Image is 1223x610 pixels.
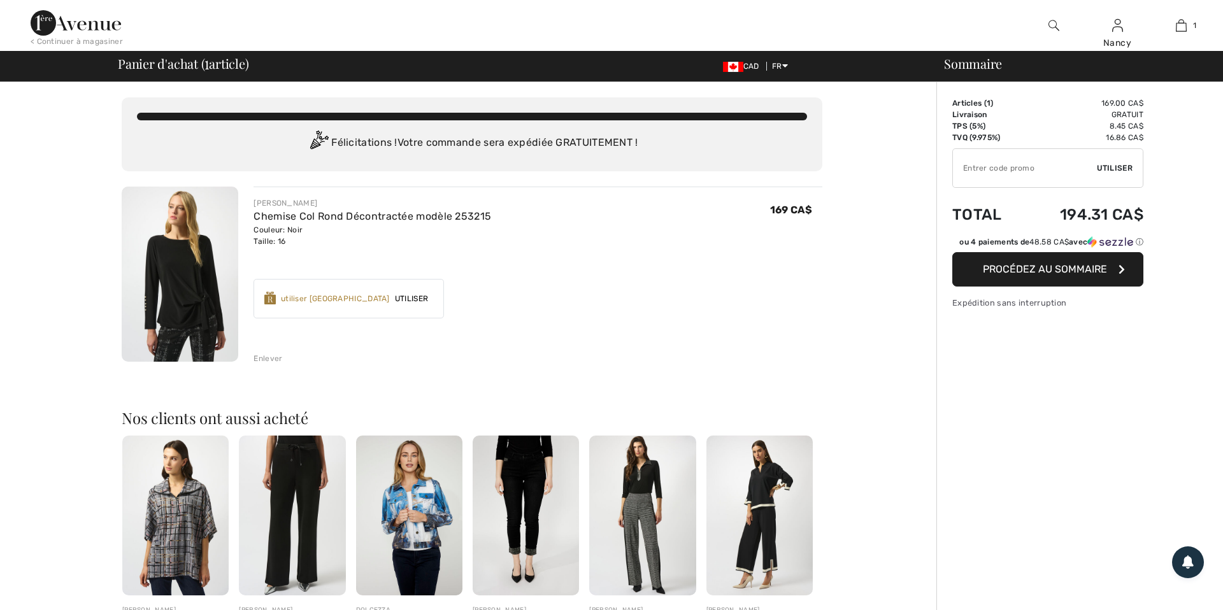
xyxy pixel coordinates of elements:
[1023,132,1143,143] td: 16.86 CA$
[137,131,807,156] div: Félicitations ! Votre commande sera expédiée GRATUITEMENT !
[264,292,276,304] img: Reward-Logo.svg
[952,236,1143,252] div: ou 4 paiements de48.58 CA$avecSezzle Cliquez pour en savoir plus sur Sezzle
[1023,109,1143,120] td: Gratuit
[952,297,1143,309] div: Expédition sans interruption
[204,54,209,71] span: 1
[953,149,1097,187] input: Code promo
[1087,236,1133,248] img: Sezzle
[1112,19,1123,31] a: Se connecter
[952,132,1023,143] td: TVQ (9.975%)
[306,131,331,156] img: Congratulation2.svg
[1048,18,1059,33] img: recherche
[122,410,822,425] h2: Nos clients ont aussi acheté
[31,36,123,47] div: < Continuer à magasiner
[1150,18,1212,33] a: 1
[1193,20,1196,31] span: 1
[254,353,282,364] div: Enlever
[1176,18,1187,33] img: Mon panier
[1029,238,1069,246] span: 48.58 CA$
[929,57,1215,70] div: Sommaire
[952,120,1023,132] td: TPS (5%)
[952,193,1023,236] td: Total
[952,109,1023,120] td: Livraison
[706,436,813,595] img: Pantalon Ceinturé Mi-Hauteur modèle 253910
[1023,120,1143,132] td: 8.45 CA$
[1023,193,1143,236] td: 194.31 CA$
[254,210,491,222] a: Chemise Col Rond Décontractée modèle 253215
[952,252,1143,287] button: Procédez au sommaire
[473,436,579,595] img: Jean skinny orné cheville modèle 253832
[959,236,1143,248] div: ou 4 paiements de avec
[1023,97,1143,109] td: 169.00 CA$
[281,293,390,304] div: utiliser [GEOGRAPHIC_DATA]
[1097,162,1133,174] span: Utiliser
[1112,18,1123,33] img: Mes infos
[723,62,764,71] span: CAD
[952,97,1023,109] td: Articles ( )
[390,293,433,304] span: Utiliser
[723,62,743,72] img: Canadian Dollar
[31,10,121,36] img: 1ère Avenue
[254,224,491,247] div: Couleur: Noir Taille: 16
[122,436,229,595] img: Chemise Décontractée à Carreaux modèle 253058
[770,204,812,216] span: 169 CA$
[589,436,696,595] img: Pantalon Évasé Taille Moyenne à Carreaux modèle 253155
[772,62,788,71] span: FR
[239,436,345,595] img: Pantalon Long Décontracté modèle 253136
[1086,36,1148,50] div: Nancy
[118,57,249,70] span: Panier d'achat ( article)
[254,197,491,209] div: [PERSON_NAME]
[983,263,1107,275] span: Procédez au sommaire
[987,99,991,108] span: 1
[122,187,238,362] img: Chemise Col Rond Décontractée modèle 253215
[356,436,462,595] img: Veste en Denim Décontractée modèle 75677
